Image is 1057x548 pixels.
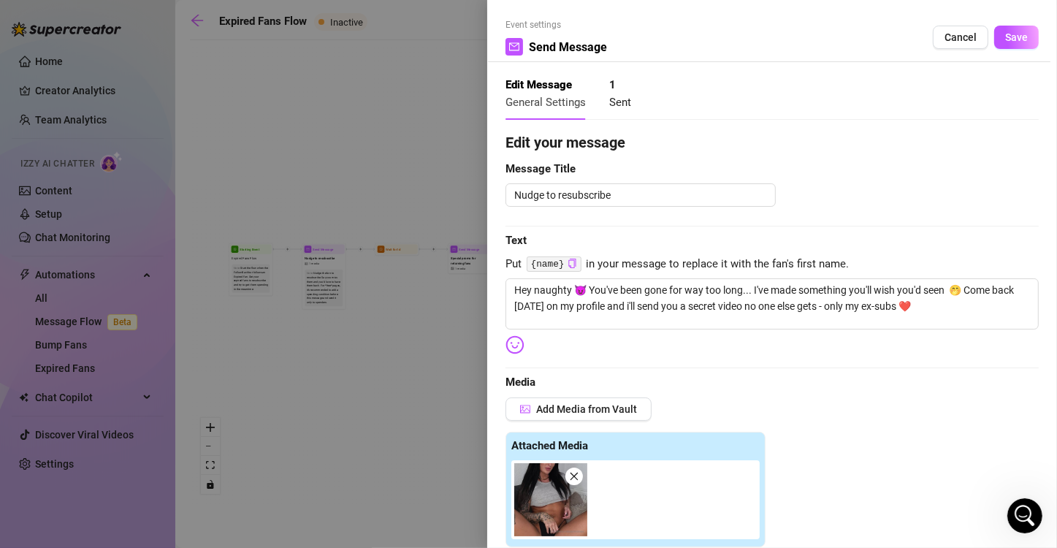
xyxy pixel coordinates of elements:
span: close [569,471,579,482]
div: And when i go in. Its gone [124,126,281,158]
button: Upload attachment [69,436,81,448]
span: mail [509,42,519,52]
div: Giselle says… [12,189,281,223]
div: joined the conversation [87,192,225,205]
div: Jereminaa says… [12,352,281,425]
textarea: Nudge to resubscribe [505,183,776,207]
div: [DATE] [12,170,281,189]
strong: Edit your message [505,134,625,151]
button: Click to Copy [568,259,577,270]
div: Can you text me when the issue is fixed? So i can go live with the flow again [64,361,269,404]
span: Save [1005,31,1028,43]
textarea: Hey naughty 😈 You've been gone for way too long... I've made something you'll wish you'd seen 🤭 C... [505,278,1039,330]
iframe: Intercom live chat [1007,498,1042,533]
div: Giselle says… [12,223,281,352]
button: Home [229,6,256,34]
strong: Attached Media [511,439,588,452]
span: picture [520,404,530,414]
span: Event settings [505,18,607,32]
div: Jereminaa says… [12,126,281,170]
code: {name} [527,256,581,272]
span: Cancel [945,31,977,43]
div: Oh no, I’m really sorry to hear that the issue with the free previews getting deleted is still ha... [12,223,240,340]
span: Sent [609,96,631,109]
strong: Edit Message [505,78,572,91]
button: Send a message… [251,430,274,454]
span: Put in your message to replace it with the fan's first name. [505,256,1039,273]
img: Profile image for Giselle [68,191,83,206]
b: Giselle [87,194,121,204]
span: Add Media from Vault [536,403,637,415]
p: Active [DATE] [71,18,135,33]
button: Save [994,26,1039,49]
img: Profile image for Giselle [42,8,65,31]
h1: Giselle [71,7,110,18]
div: Close [256,6,283,32]
button: Emoji picker [23,436,34,448]
div: And when i go in. Its gone [136,134,269,149]
div: Oh no, I’m really sorry to hear that the issue with the free previews getting deleted is still ha... [23,232,228,332]
button: Gif picker [46,436,58,448]
strong: Text [505,234,527,247]
strong: Media [505,376,535,389]
div: Can you text me when the issue is fixed? So i can go live with the flow again [53,352,281,413]
textarea: Message… [12,406,280,430]
span: General Settings [505,96,586,109]
button: Cancel [933,26,988,49]
strong: 1 [609,78,616,91]
span: Send Message [529,38,607,56]
img: svg%3e [505,335,524,354]
span: copy [568,259,577,268]
strong: Message Title [505,162,576,175]
img: media [514,463,587,536]
button: go back [9,6,37,34]
button: Add Media from Vault [505,397,652,421]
